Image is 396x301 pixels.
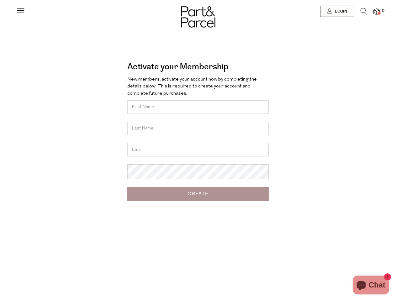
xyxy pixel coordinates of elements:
img: Part&Parcel [181,6,215,28]
a: Activate your Membership [127,60,229,74]
inbox-online-store-chat: Shopify online store chat [351,276,391,296]
input: First Name [127,100,269,114]
span: Login [333,9,347,14]
span: 0 [380,8,386,14]
a: Login [320,6,354,17]
input: Email [127,143,269,156]
a: 0 [373,8,380,15]
p: New members, activate your account now by completing the details below. This is required to creat... [127,76,269,98]
input: Create [127,187,269,201]
input: Last Name [127,122,269,135]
